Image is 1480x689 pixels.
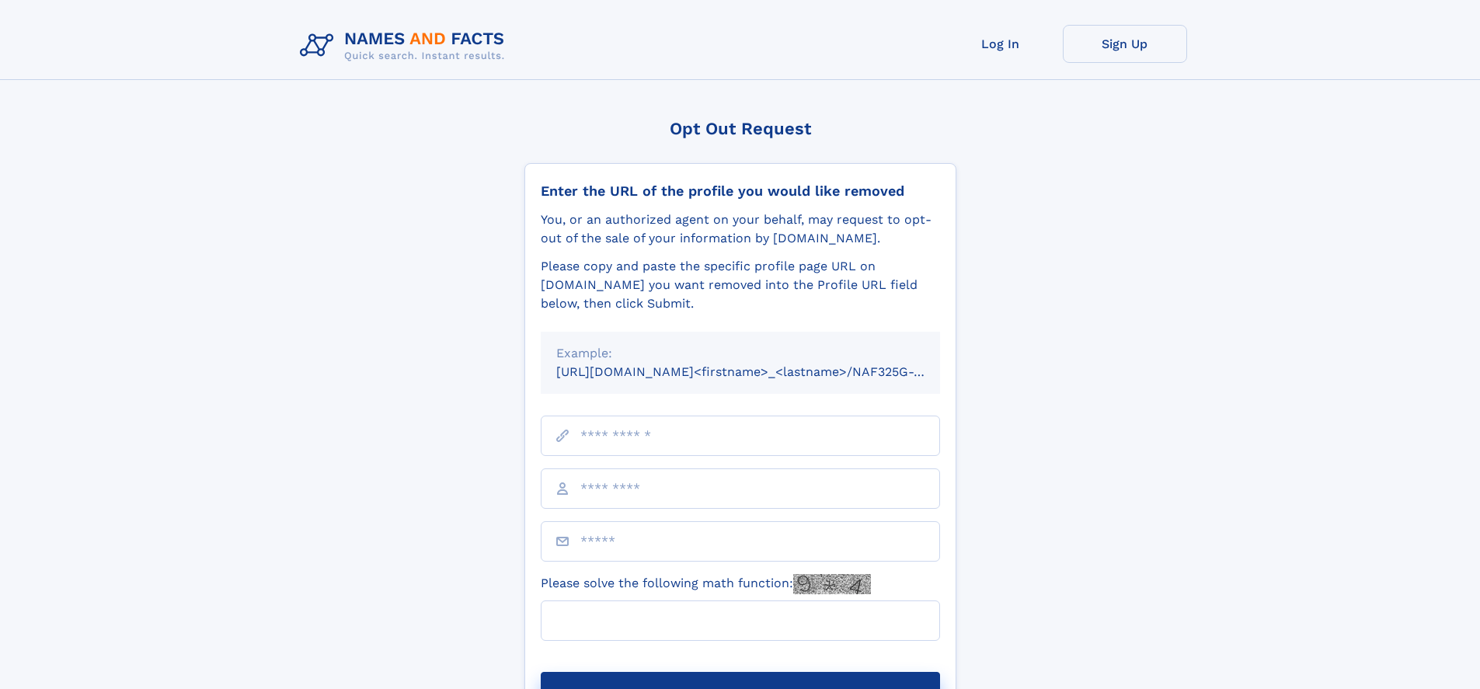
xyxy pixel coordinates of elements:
[294,25,517,67] img: Logo Names and Facts
[938,25,1063,63] a: Log In
[541,183,940,200] div: Enter the URL of the profile you would like removed
[541,211,940,248] div: You, or an authorized agent on your behalf, may request to opt-out of the sale of your informatio...
[524,119,956,138] div: Opt Out Request
[1063,25,1187,63] a: Sign Up
[556,364,970,379] small: [URL][DOMAIN_NAME]<firstname>_<lastname>/NAF325G-xxxxxxxx
[541,257,940,313] div: Please copy and paste the specific profile page URL on [DOMAIN_NAME] you want removed into the Pr...
[556,344,925,363] div: Example:
[541,574,871,594] label: Please solve the following math function:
